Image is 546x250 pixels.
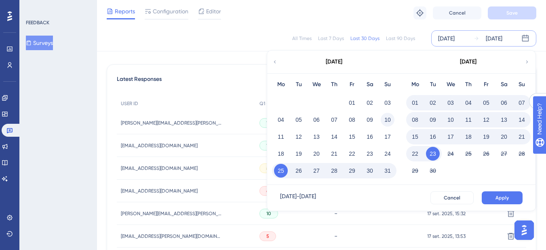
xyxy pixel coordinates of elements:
[462,113,475,127] button: 11
[121,210,222,217] span: [PERSON_NAME][EMAIL_ADDRESS][PERSON_NAME][DOMAIN_NAME]
[308,80,325,89] div: We
[19,2,51,12] span: Need Help?
[427,210,466,217] span: 17 set. 2025, 15:32
[444,195,460,201] span: Cancel
[515,130,529,144] button: 21
[363,147,377,161] button: 23
[292,35,312,42] div: All Times
[479,96,493,110] button: 05
[345,113,359,127] button: 08
[462,147,475,161] button: 25
[292,164,306,178] button: 26
[515,113,529,127] button: 14
[266,233,269,239] span: 5
[497,147,511,161] button: 27
[363,164,377,178] button: 30
[292,130,306,144] button: 12
[381,147,394,161] button: 24
[274,113,288,127] button: 04
[327,147,341,161] button: 21
[379,80,396,89] div: Su
[280,191,316,204] div: [DATE] - [DATE]
[266,210,271,217] span: 10
[121,188,198,194] span: [EMAIL_ADDRESS][DOMAIN_NAME]
[274,147,288,161] button: 18
[26,36,53,50] button: Surveys
[444,113,457,127] button: 10
[408,130,422,144] button: 15
[495,195,509,201] span: Apply
[345,147,359,161] button: 22
[438,34,455,43] div: [DATE]
[497,113,511,127] button: 13
[426,147,440,161] button: 23
[345,130,359,144] button: 15
[343,80,361,89] div: Fr
[488,6,536,19] button: Save
[426,164,440,178] button: 30
[408,96,422,110] button: 01
[310,113,323,127] button: 06
[121,100,138,107] span: USER ID
[26,19,49,26] div: FEEDBACK
[426,113,440,127] button: 09
[363,96,377,110] button: 02
[326,57,342,67] div: [DATE]
[325,80,343,89] div: Th
[327,164,341,178] button: 28
[327,113,341,127] button: 07
[121,233,222,239] span: [EMAIL_ADDRESS][PERSON_NAME][DOMAIN_NAME]
[381,164,394,178] button: 31
[430,191,474,204] button: Cancel
[121,142,198,149] span: [EMAIL_ADDRESS][DOMAIN_NAME]
[259,100,296,107] span: Q1 - NPS RATING
[442,80,460,89] div: We
[497,130,511,144] button: 20
[515,96,529,110] button: 07
[345,164,359,178] button: 29
[361,80,379,89] div: Sa
[444,147,457,161] button: 24
[117,74,162,89] span: Latest Responses
[381,113,394,127] button: 10
[345,96,359,110] button: 01
[427,233,466,239] span: 17 set. 2025, 13:53
[153,6,188,16] span: Configuration
[449,10,466,16] span: Cancel
[121,165,198,172] span: [EMAIL_ADDRESS][DOMAIN_NAME]
[290,80,308,89] div: Tu
[310,147,323,161] button: 20
[506,10,518,16] span: Save
[408,164,422,178] button: 29
[482,191,523,204] button: Apply
[386,35,415,42] div: Last 90 Days
[513,80,531,89] div: Su
[274,164,288,178] button: 25
[381,130,394,144] button: 17
[334,232,419,240] div: -
[479,130,493,144] button: 19
[495,80,513,89] div: Sa
[462,130,475,144] button: 18
[406,80,424,89] div: Mo
[433,6,481,19] button: Cancel
[424,80,442,89] div: Tu
[310,130,323,144] button: 13
[460,57,476,67] div: [DATE]
[327,130,341,144] button: 14
[460,80,477,89] div: Th
[363,113,377,127] button: 09
[318,35,344,42] div: Last 7 Days
[515,147,529,161] button: 28
[444,96,457,110] button: 03
[512,218,536,242] iframe: UserGuiding AI Assistant Launcher
[479,147,493,161] button: 26
[292,113,306,127] button: 05
[334,210,419,217] div: -
[486,34,502,43] div: [DATE]
[121,120,222,126] span: [PERSON_NAME][EMAIL_ADDRESS][PERSON_NAME][DOMAIN_NAME]
[426,130,440,144] button: 16
[206,6,221,16] span: Editor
